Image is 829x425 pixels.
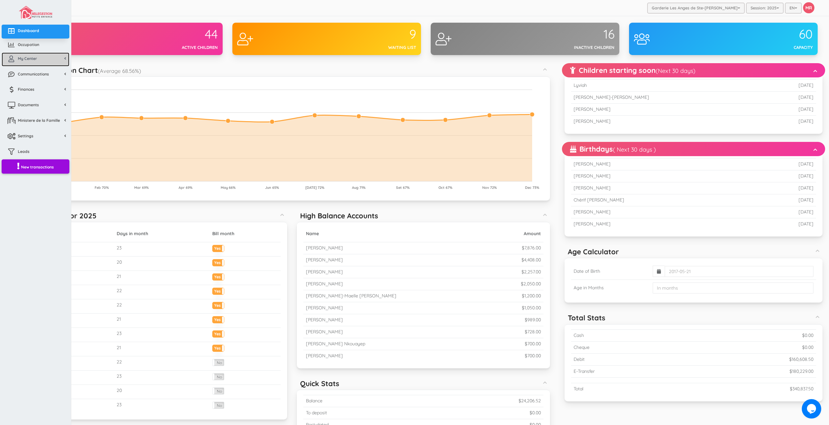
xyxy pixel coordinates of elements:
span: Dashboard [18,28,39,33]
a: Occupation [2,39,69,52]
td: August [41,342,114,356]
td: [PERSON_NAME] [571,104,767,116]
td: 23 [114,242,210,257]
iframe: chat widget [802,399,823,419]
div: 16 [525,28,614,41]
tspan: Feb 70% [95,185,109,190]
span: Finances [18,86,34,92]
a: Dashboard [2,25,69,39]
a: Settings [2,130,69,144]
span: Occupation [18,42,39,47]
small: [PERSON_NAME] [306,305,343,311]
h5: Birthdays [570,145,656,153]
tspan: Mar 69% [134,185,149,190]
a: Documents [2,99,69,113]
div: 60 [723,28,813,41]
small: [PERSON_NAME]-Maelle [PERSON_NAME] [306,293,396,299]
td: 20 [114,257,210,271]
td: [DATE] [751,170,816,182]
td: April [41,285,114,299]
small: $7,876.00 [522,245,541,251]
label: Yes [213,331,224,336]
td: February [41,257,114,271]
td: $180,229.00 [686,365,816,377]
small: $1,200.00 [522,293,541,299]
small: [PERSON_NAME] [306,353,343,359]
small: $1,050.00 [522,305,541,311]
span: Ministere de la Famille [18,118,60,123]
label: No [213,402,224,408]
h5: Name [306,231,491,236]
small: $989.00 [525,317,541,323]
td: [PERSON_NAME] [571,158,751,170]
h5: Bill month [212,231,278,236]
span: Settings [18,133,33,139]
tspan: Nov 72% [482,185,497,190]
h5: Mois [43,231,111,236]
div: Waiting list [327,44,416,51]
span: My Center [18,56,37,61]
span: Communications [18,71,49,77]
label: Yes [213,245,224,250]
small: $2,257.00 [521,269,541,275]
img: image [19,6,52,19]
td: Cash [571,329,686,341]
a: My Center [2,52,69,66]
td: 22 [114,299,210,314]
td: Balance [303,395,424,407]
label: No [213,373,224,380]
td: 20 [114,385,210,399]
h5: Children starting soon [570,66,695,74]
div: Active children [128,44,218,51]
td: $24,206.52 [424,395,543,407]
td: [DATE] [751,218,816,230]
td: [PERSON_NAME] [571,116,767,127]
h5: Occupation Chart [37,66,141,74]
td: May [41,299,114,314]
label: Yes [213,259,224,264]
tspan: Aug 71% [352,185,366,190]
small: [PERSON_NAME] [306,329,343,335]
td: [PERSON_NAME] [571,170,751,182]
h5: Total Stats [568,314,605,322]
td: Cheque [571,341,686,353]
td: Chérif [PERSON_NAME] [571,194,751,206]
h5: Amount [496,231,541,236]
td: To deposit [303,407,424,419]
small: $700.00 [525,353,541,359]
small: [PERSON_NAME] [306,281,343,287]
td: $0.00 [686,329,816,341]
td: January [41,242,114,257]
small: $700.00 [525,341,541,347]
tspan: Dec 73% [525,185,539,190]
td: [DATE] [751,194,816,206]
td: [DATE] [767,80,816,92]
td: E-Transfer [571,365,686,377]
td: [DATE] [767,92,816,104]
td: 23 [114,328,210,342]
td: [DATE] [751,158,816,170]
td: $160,608.50 [686,353,816,365]
label: Yes [213,316,224,321]
small: (Next 30 days) [656,67,695,75]
div: Inactive children [525,44,614,51]
td: March [41,271,114,285]
small: [PERSON_NAME] [306,245,343,251]
td: $0.00 [686,341,816,353]
a: New transactions [2,159,69,174]
td: Age in Months [571,280,650,296]
td: $0.00 [424,407,543,419]
small: $4,408.00 [521,257,541,263]
label: No [213,359,224,366]
a: Leads [2,145,69,159]
div: 44 [128,28,218,41]
td: June [41,314,114,328]
td: July [41,328,114,342]
td: Date of Birth [571,263,650,280]
small: $2,050.00 [521,281,541,287]
td: [PERSON_NAME] [571,206,751,218]
div: Capacity [723,44,813,51]
tspan: Apr 69% [179,185,193,190]
a: Ministere de la Famille [2,114,69,128]
td: Total [571,383,686,395]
